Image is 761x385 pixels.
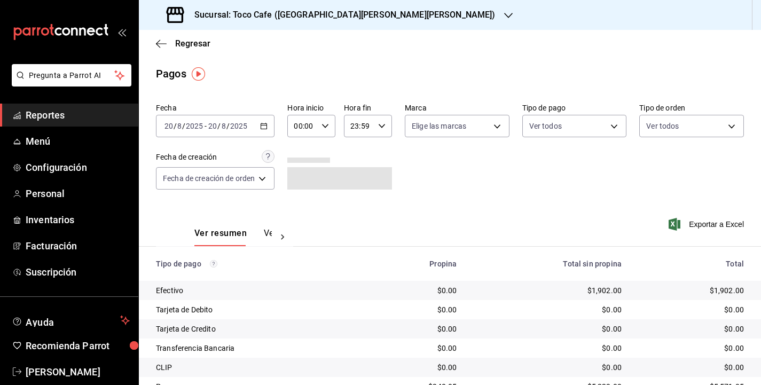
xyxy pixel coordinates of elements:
input: -- [177,122,182,130]
div: Transferencia Bancaria [156,343,358,353]
div: $0.00 [474,304,622,315]
span: Elige las marcas [412,121,466,131]
div: Tarjeta de Credito [156,324,358,334]
span: Personal [26,186,130,201]
div: $1,902.00 [474,285,622,296]
div: Tipo de pago [156,260,358,268]
button: Pregunta a Parrot AI [12,64,131,87]
div: $0.00 [375,285,457,296]
span: Reportes [26,108,130,122]
div: Propina [375,260,457,268]
div: Pagos [156,66,186,82]
div: $0.00 [474,343,622,353]
div: $0.00 [639,362,744,373]
label: Hora inicio [287,104,335,112]
div: $0.00 [375,362,457,373]
h3: Sucursal: Toco Cafe ([GEOGRAPHIC_DATA][PERSON_NAME][PERSON_NAME]) [186,9,496,21]
label: Tipo de pago [522,104,627,112]
span: Recomienda Parrot [26,339,130,353]
div: Efectivo [156,285,358,296]
div: navigation tabs [194,228,272,246]
span: Menú [26,134,130,148]
div: $0.00 [474,324,622,334]
span: [PERSON_NAME] [26,365,130,379]
button: Ver resumen [194,228,247,246]
span: Facturación [26,239,130,253]
button: Ver pagos [264,228,304,246]
div: CLIP [156,362,358,373]
span: Suscripción [26,265,130,279]
span: Fecha de creación de orden [163,173,255,184]
div: $0.00 [639,324,744,334]
a: Pregunta a Parrot AI [7,77,131,89]
label: Fecha [156,104,274,112]
div: $1,902.00 [639,285,744,296]
label: Hora fin [344,104,392,112]
input: -- [208,122,217,130]
button: Exportar a Excel [671,218,744,231]
span: Ayuda [26,314,116,327]
input: ---- [230,122,248,130]
div: $0.00 [474,362,622,373]
input: -- [164,122,174,130]
span: / [217,122,221,130]
div: $0.00 [375,304,457,315]
span: Inventarios [26,213,130,227]
input: ---- [185,122,203,130]
div: $0.00 [375,324,457,334]
div: Fecha de creación [156,152,217,163]
svg: Los pagos realizados con Pay y otras terminales son montos brutos. [210,260,217,268]
div: $0.00 [639,343,744,353]
div: $0.00 [375,343,457,353]
div: $0.00 [639,304,744,315]
span: / [182,122,185,130]
span: Regresar [175,38,210,49]
span: / [174,122,177,130]
span: Ver todos [646,121,679,131]
label: Tipo de orden [639,104,744,112]
label: Marca [405,104,509,112]
span: Ver todos [529,121,562,131]
div: Total sin propina [474,260,622,268]
div: Total [639,260,744,268]
span: Pregunta a Parrot AI [29,70,115,81]
span: Configuración [26,160,130,175]
button: open_drawer_menu [117,28,126,36]
span: - [205,122,207,130]
div: Tarjeta de Debito [156,304,358,315]
input: -- [221,122,226,130]
span: / [226,122,230,130]
button: Regresar [156,38,210,49]
img: Tooltip marker [192,67,205,81]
